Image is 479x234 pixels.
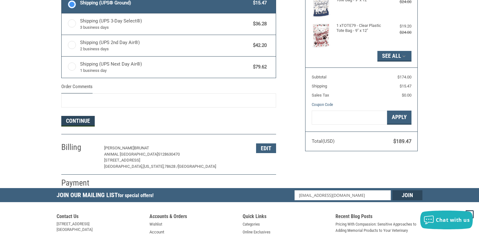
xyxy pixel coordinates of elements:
[377,51,411,62] button: See All
[250,63,267,71] span: $79.62
[392,190,422,200] input: Join
[104,158,140,162] span: [STREET_ADDRESS]
[57,213,144,221] h5: Contact Us
[386,23,411,29] div: $19.20
[295,190,391,200] input: Email
[312,111,387,125] input: Gift Certificate or Coupon Code
[402,93,411,97] span: $0.00
[80,24,250,31] span: 3 business days
[178,164,216,169] span: [GEOGRAPHIC_DATA]
[149,221,162,227] a: Wishlist
[243,221,260,227] a: Categories
[256,143,276,153] button: Edit
[243,213,330,221] h5: Quick Links
[61,83,93,93] legend: Order Comments
[80,17,250,31] span: Shipping (UPS 3-Day Select®)
[250,42,267,49] span: $42.20
[312,93,329,97] span: Sales Tax
[387,111,411,125] button: Apply
[164,164,178,169] span: 78628 /
[397,75,411,79] span: $174.00
[386,29,411,36] div: $24.00
[312,84,327,88] span: Shipping
[420,211,473,229] button: Chat with us
[143,164,164,169] span: [US_STATE],
[149,213,236,221] h5: Accounts & Orders
[80,67,250,74] span: 1 business day
[104,164,143,169] span: [GEOGRAPHIC_DATA],
[57,188,157,204] h5: Join Our Mailing List
[134,146,149,150] span: Brunat
[312,102,333,107] a: Coupon Code
[312,138,335,144] span: Total (USD)
[61,178,98,188] h2: Payment
[80,46,250,52] span: 2 business days
[104,152,158,157] span: Animal [GEOGRAPHIC_DATA]
[104,146,134,150] span: [PERSON_NAME]
[335,213,422,221] h5: Recent Blog Posts
[312,75,326,79] span: Subtotal
[118,192,154,198] span: for special offers!
[250,20,267,27] span: $36.28
[336,23,385,33] h4: 1 x TOTE79 - Clear Plastic Tote Bag - 9" x 12"
[80,39,250,52] span: Shipping (UPS 2nd Day Air®)
[61,116,95,127] button: Continue
[436,217,470,223] span: Chat with us
[400,84,411,88] span: $15.47
[158,152,180,157] span: 5128630470
[80,61,250,74] span: Shipping (UPS Next Day Air®)
[393,138,411,144] span: $189.47
[61,142,98,152] h2: Billing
